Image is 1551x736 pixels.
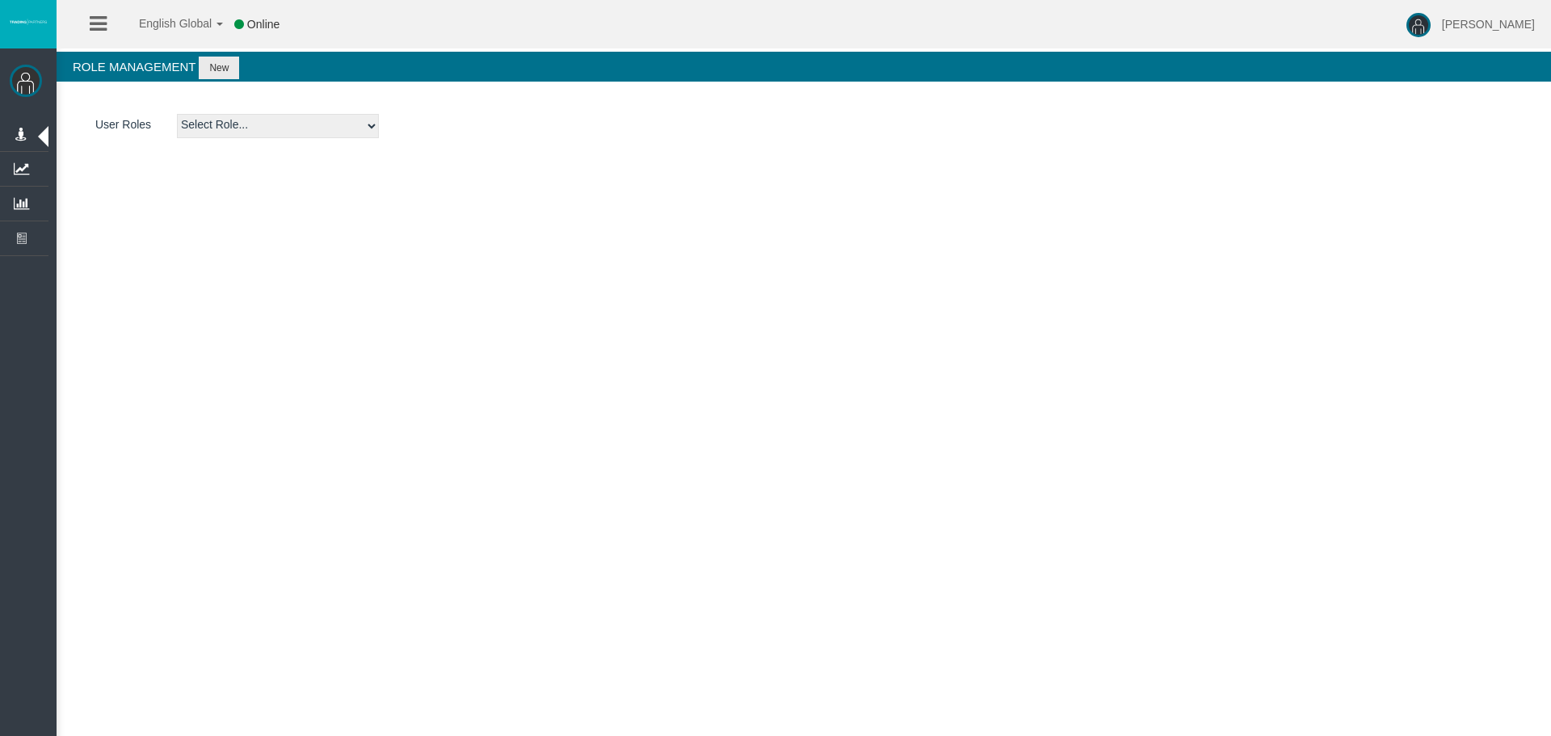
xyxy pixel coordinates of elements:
span: [PERSON_NAME] [1442,18,1535,31]
button: New [199,57,239,79]
span: Online [247,18,280,31]
span: Role Management [73,60,195,74]
label: User Roles [73,116,174,134]
span: English Global [118,17,212,30]
img: logo.svg [8,19,48,25]
img: user-image [1406,13,1431,37]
